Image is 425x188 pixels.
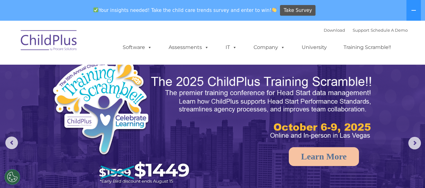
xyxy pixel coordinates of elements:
[353,28,369,33] a: Support
[87,41,107,46] span: Last name
[272,8,277,12] img: 👏
[4,169,20,185] button: Cookies Settings
[280,5,316,16] a: Take Survey
[93,8,98,12] img: ✅
[324,28,345,33] a: Download
[18,26,81,57] img: ChildPlus by Procare Solutions
[91,4,279,16] span: Your insights needed! Take the child care trends survey and enter to win!
[284,5,312,16] span: Take Survey
[289,147,359,166] a: Learn More
[337,41,397,54] a: Training Scramble!!
[322,120,425,188] iframe: Chat Widget
[116,41,158,54] a: Software
[247,41,291,54] a: Company
[371,28,408,33] a: Schedule A Demo
[219,41,243,54] a: IT
[324,28,408,33] font: |
[295,41,333,54] a: University
[87,67,114,72] span: Phone number
[162,41,215,54] a: Assessments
